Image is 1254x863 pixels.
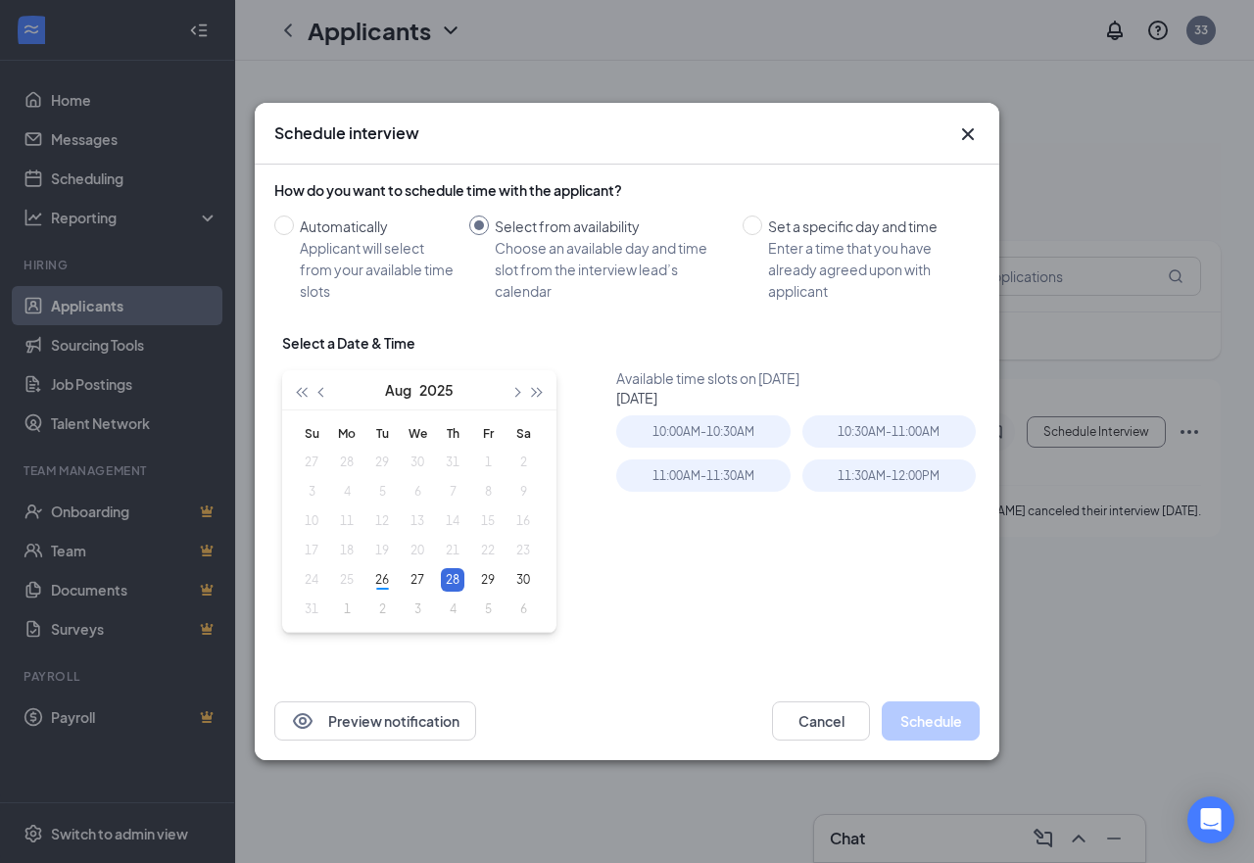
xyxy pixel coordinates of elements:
th: Sa [506,418,541,448]
div: 27 [406,568,429,592]
div: 4 [441,598,464,621]
td: 2025-09-05 [470,595,506,624]
td: 2025-09-03 [400,595,435,624]
div: 5 [476,598,500,621]
td: 2025-08-29 [470,565,506,595]
div: Applicant will select from your available time slots [300,237,454,302]
div: 2 [370,598,394,621]
div: 6 [511,598,535,621]
td: 2025-09-04 [435,595,470,624]
div: 26 [370,568,394,592]
div: Choose an available day and time slot from the interview lead’s calendar [495,237,727,302]
div: Enter a time that you have already agreed upon with applicant [768,237,964,302]
button: Cancel [772,701,870,741]
th: Th [435,418,470,448]
div: Select from availability [495,216,727,237]
td: 2025-08-26 [364,565,400,595]
div: Select a Date & Time [282,333,415,353]
td: 2025-09-06 [506,595,541,624]
div: 11:00AM - 11:30AM [616,459,790,492]
div: 29 [476,568,500,592]
button: 2025 [419,370,454,409]
div: 28 [441,568,464,592]
td: 2025-09-02 [364,595,400,624]
th: Su [294,418,329,448]
div: 30 [511,568,535,592]
td: 2025-08-30 [506,565,541,595]
div: [DATE] [616,388,988,408]
th: Mo [329,418,364,448]
div: Set a specific day and time [768,216,964,237]
button: Aug [385,370,411,409]
div: 10:00AM - 10:30AM [616,415,790,448]
div: How do you want to schedule time with the applicant? [274,180,980,200]
div: 1 [335,598,359,621]
div: 11:30AM - 12:00PM [802,459,976,492]
svg: Eye [291,709,314,733]
div: 3 [406,598,429,621]
svg: Cross [956,122,980,146]
th: Tu [364,418,400,448]
button: Close [956,122,980,146]
td: 2025-08-28 [435,565,470,595]
td: 2025-08-27 [400,565,435,595]
div: Available time slots on [DATE] [616,368,988,388]
th: We [400,418,435,448]
div: 10:30AM - 11:00AM [802,415,976,448]
td: 2025-09-01 [329,595,364,624]
h3: Schedule interview [274,122,419,144]
button: Schedule [882,701,980,741]
div: Automatically [300,216,454,237]
div: Open Intercom Messenger [1187,796,1234,843]
button: EyePreview notification [274,701,476,741]
th: Fr [470,418,506,448]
